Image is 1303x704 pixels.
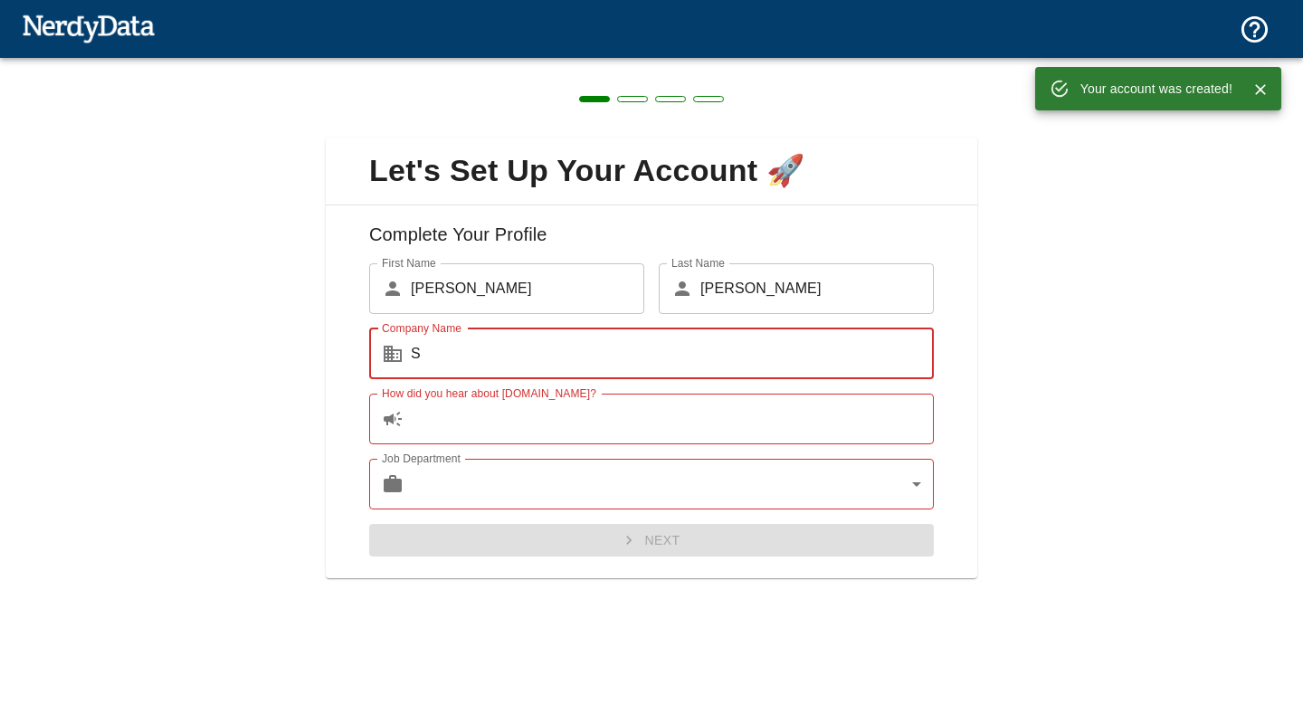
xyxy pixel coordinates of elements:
[22,10,155,46] img: NerdyData.com
[382,385,596,401] label: How did you hear about [DOMAIN_NAME]?
[382,451,461,466] label: Job Department
[1080,72,1232,105] div: Your account was created!
[340,220,963,263] h6: Complete Your Profile
[340,152,963,190] span: Let's Set Up Your Account 🚀
[382,255,436,271] label: First Name
[1228,3,1281,56] button: Support and Documentation
[671,255,725,271] label: Last Name
[1247,76,1274,103] button: Close
[382,320,461,336] label: Company Name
